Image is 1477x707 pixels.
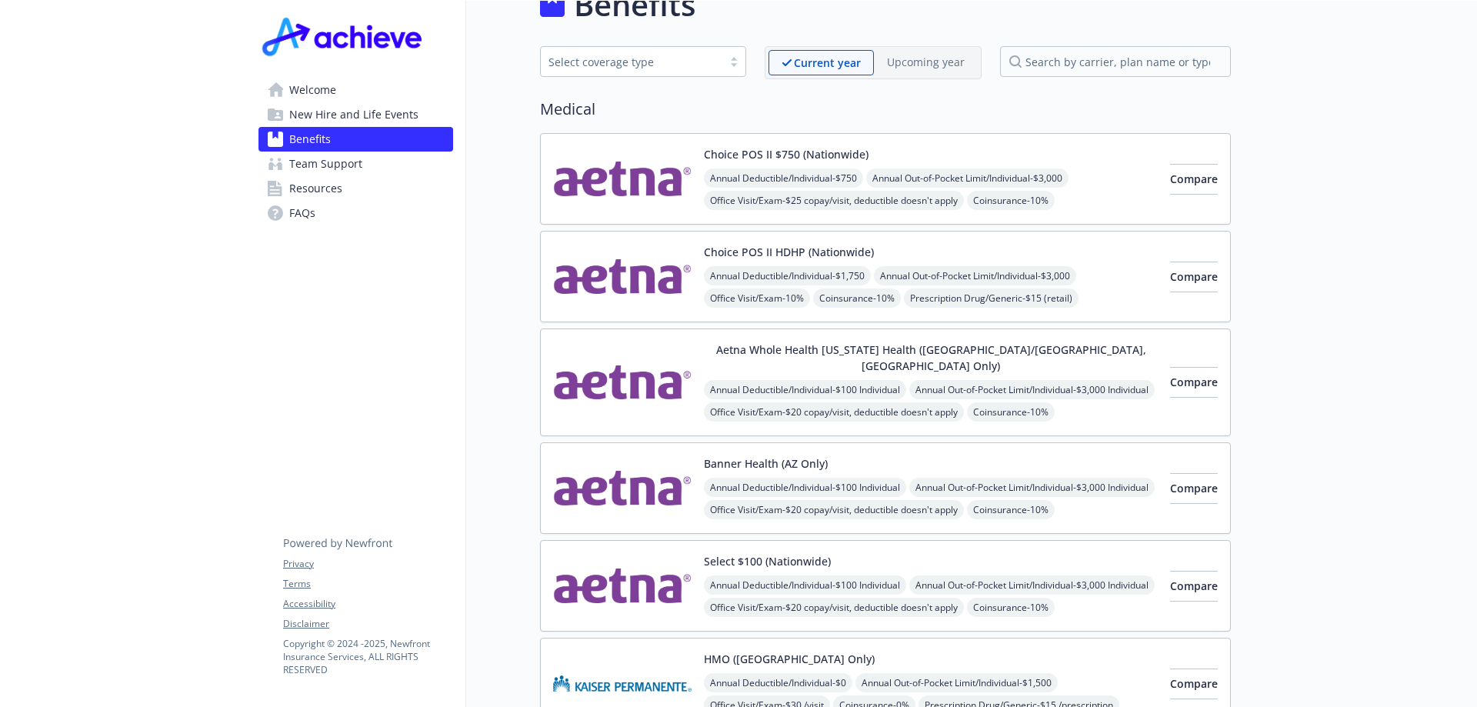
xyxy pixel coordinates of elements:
span: Office Visit/Exam - $20 copay/visit, deductible doesn't apply [704,598,964,617]
span: Annual Deductible/Individual - $0 [704,673,852,692]
span: FAQs [289,201,315,225]
a: Team Support [258,152,453,176]
p: Current year [794,55,861,71]
button: HMO ([GEOGRAPHIC_DATA] Only) [704,651,875,667]
span: Office Visit/Exam - $20 copay/visit, deductible doesn't apply [704,402,964,422]
span: Coinsurance - 10% [967,500,1055,519]
a: Privacy [283,557,452,571]
span: Annual Deductible/Individual - $1,750 [704,266,871,285]
p: Upcoming year [887,54,965,70]
a: Accessibility [283,597,452,611]
span: Annual Out-of-Pocket Limit/Individual - $3,000 Individual [909,380,1155,399]
a: Benefits [258,127,453,152]
span: Compare [1170,375,1218,389]
img: Aetna Inc carrier logo [553,146,692,212]
img: Aetna Inc carrier logo [553,553,692,619]
span: Annual Out-of-Pocket Limit/Individual - $3,000 [866,168,1069,188]
input: search by carrier, plan name or type [1000,46,1231,77]
span: Annual Out-of-Pocket Limit/Individual - $3,000 Individual [909,575,1155,595]
a: Welcome [258,78,453,102]
span: Annual Deductible/Individual - $100 Individual [704,478,906,497]
a: Resources [258,176,453,201]
span: Coinsurance - 10% [967,402,1055,422]
img: Aetna Inc carrier logo [553,455,692,521]
span: Compare [1170,269,1218,284]
span: Office Visit/Exam - 10% [704,288,810,308]
img: Aetna Inc carrier logo [553,244,692,309]
span: Annual Deductible/Individual - $100 Individual [704,575,906,595]
span: Coinsurance - 10% [813,288,901,308]
span: Coinsurance - 10% [967,191,1055,210]
button: Select $100 (Nationwide) [704,553,831,569]
button: Compare [1170,262,1218,292]
span: Compare [1170,481,1218,495]
span: Team Support [289,152,362,176]
button: Choice POS II HDHP (Nationwide) [704,244,874,260]
span: Annual Out-of-Pocket Limit/Individual - $3,000 [874,266,1076,285]
span: Upcoming year [874,50,978,75]
span: Annual Out-of-Pocket Limit/Individual - $1,500 [855,673,1058,692]
button: Compare [1170,367,1218,398]
span: Coinsurance - 10% [967,598,1055,617]
span: Compare [1170,172,1218,186]
div: Select coverage type [548,54,715,70]
p: Copyright © 2024 - 2025 , Newfront Insurance Services, ALL RIGHTS RESERVED [283,637,452,676]
span: Annual Deductible/Individual - $750 [704,168,863,188]
button: Compare [1170,164,1218,195]
span: Prescription Drug/Generic - $15 (retail) [904,288,1079,308]
button: Banner Health (AZ Only) [704,455,828,472]
span: Compare [1170,676,1218,691]
img: Aetna Inc carrier logo [553,342,692,423]
button: Aetna Whole Health [US_STATE] Health ([GEOGRAPHIC_DATA]/[GEOGRAPHIC_DATA], [GEOGRAPHIC_DATA] Only) [704,342,1158,374]
a: Terms [283,577,452,591]
span: Compare [1170,579,1218,593]
span: Benefits [289,127,331,152]
a: Disclaimer [283,617,452,631]
a: New Hire and Life Events [258,102,453,127]
button: Compare [1170,571,1218,602]
button: Compare [1170,669,1218,699]
span: Annual Deductible/Individual - $100 Individual [704,380,906,399]
span: Annual Out-of-Pocket Limit/Individual - $3,000 Individual [909,478,1155,497]
a: FAQs [258,201,453,225]
button: Choice POS II $750 (Nationwide) [704,146,869,162]
span: Resources [289,176,342,201]
h2: Medical [540,98,1231,121]
span: Office Visit/Exam - $25 copay/visit, deductible doesn't apply [704,191,964,210]
span: New Hire and Life Events [289,102,418,127]
span: Welcome [289,78,336,102]
span: Office Visit/Exam - $20 copay/visit, deductible doesn't apply [704,500,964,519]
button: Compare [1170,473,1218,504]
